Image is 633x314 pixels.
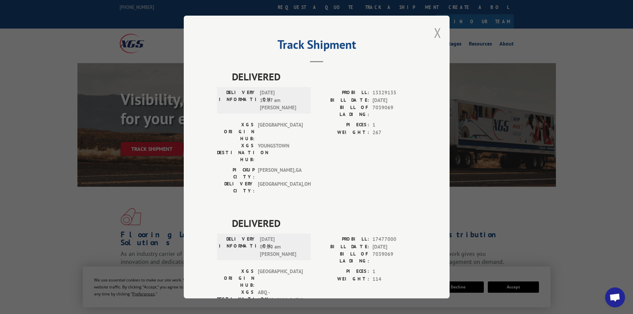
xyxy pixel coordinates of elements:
label: BILL DATE: [317,243,369,251]
span: YOUNGSTOWN [258,142,303,163]
span: DELIVERED [232,216,416,231]
span: [PERSON_NAME] , GA [258,166,303,180]
button: Close modal [434,24,441,42]
span: [GEOGRAPHIC_DATA] [258,268,303,289]
span: 13329135 [372,89,416,97]
span: 1 [372,121,416,129]
label: XGS ORIGIN HUB: [217,121,255,142]
span: 7039069 [372,251,416,264]
label: BILL DATE: [317,97,369,104]
label: PROBILL: [317,89,369,97]
label: XGS DESTINATION HUB: [217,289,255,310]
span: [DATE] [372,97,416,104]
span: [DATE] 09:20 am [PERSON_NAME] [260,236,305,258]
span: ABQ - [GEOGRAPHIC_DATA] [258,289,303,310]
span: [GEOGRAPHIC_DATA] , OH [258,180,303,194]
label: PROBILL: [317,236,369,243]
span: 17477000 [372,236,416,243]
span: 114 [372,275,416,283]
span: [GEOGRAPHIC_DATA] [258,121,303,142]
label: XGS ORIGIN HUB: [217,268,255,289]
h2: Track Shipment [217,40,416,52]
label: PIECES: [317,121,369,129]
label: DELIVERY INFORMATION: [219,236,257,258]
span: 267 [372,129,416,137]
label: DELIVERY INFORMATION: [219,89,257,112]
label: WEIGHT: [317,275,369,283]
span: [DATE] 10:17 am [PERSON_NAME] [260,89,305,112]
label: BILL OF LADING: [317,104,369,118]
span: 1 [372,268,416,275]
label: BILL OF LADING: [317,251,369,264]
div: Open chat [605,287,625,307]
label: XGS DESTINATION HUB: [217,142,255,163]
span: DELIVERED [232,69,416,84]
label: PICKUP CITY: [217,166,255,180]
label: WEIGHT: [317,129,369,137]
label: DELIVERY CITY: [217,180,255,194]
span: [DATE] [372,243,416,251]
span: 7039069 [372,104,416,118]
label: PIECES: [317,268,369,275]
